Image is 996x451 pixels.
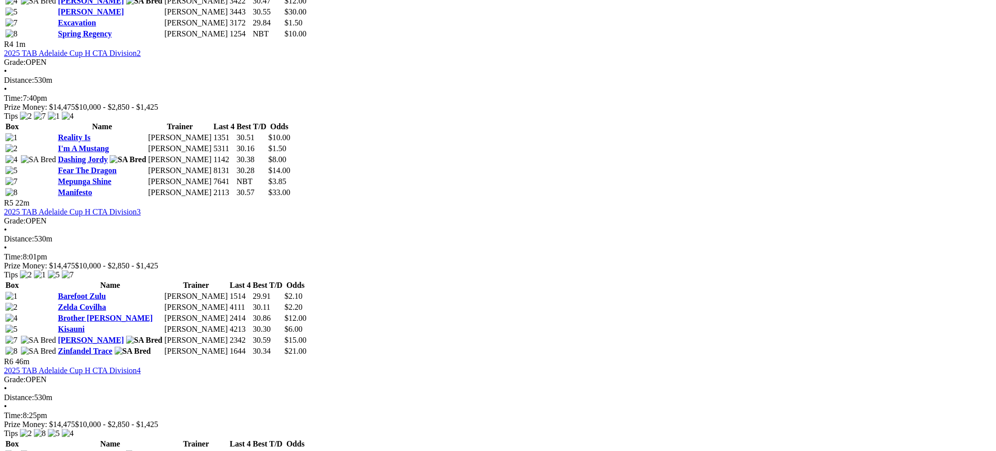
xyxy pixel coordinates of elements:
span: Box [5,281,19,289]
td: 7641 [213,177,235,187]
td: 3443 [229,7,251,17]
th: Name [57,122,147,132]
a: 2025 TAB Adelaide Cup H CTA Division3 [4,208,141,216]
span: $30.00 [285,7,307,16]
img: 1 [34,270,46,279]
img: 5 [5,7,17,16]
td: 30.34 [252,346,283,356]
span: • [4,225,7,234]
td: 2342 [229,335,251,345]
img: 8 [5,188,17,197]
a: Zelda Covilha [58,303,106,311]
img: 1 [5,292,17,301]
td: 1254 [229,29,251,39]
span: Time: [4,411,23,420]
td: 1351 [213,133,235,143]
span: Distance: [4,234,34,243]
a: Brother [PERSON_NAME] [58,314,153,322]
th: Last 4 [213,122,235,132]
span: Box [5,440,19,448]
a: Excavation [58,18,96,27]
a: [PERSON_NAME] [58,7,124,16]
span: $1.50 [285,18,303,27]
a: 2025 TAB Adelaide Cup H CTA Division4 [4,366,141,375]
span: $1.50 [269,144,287,153]
span: $33.00 [269,188,291,197]
span: • [4,402,7,411]
img: 7 [5,18,17,27]
td: [PERSON_NAME] [148,155,212,165]
th: Odds [268,122,291,132]
span: • [4,243,7,252]
td: NBT [236,177,267,187]
img: 8 [5,29,17,38]
a: Dashing Jordy [58,155,108,164]
div: Prize Money: $14,475 [4,420,992,429]
td: 1142 [213,155,235,165]
img: 5 [48,270,60,279]
td: 8131 [213,166,235,176]
a: Fear The Dragon [58,166,117,175]
span: $2.10 [285,292,303,300]
span: Time: [4,94,23,102]
th: Trainer [164,439,228,449]
div: 530m [4,393,992,402]
td: 30.55 [252,7,283,17]
td: 30.11 [252,302,283,312]
th: Odds [284,280,307,290]
span: $10,000 - $2,850 - $1,425 [75,103,159,111]
span: Tips [4,112,18,120]
td: 1644 [229,346,251,356]
img: 7 [5,336,17,345]
span: $15.00 [285,336,307,344]
th: Name [57,439,163,449]
td: [PERSON_NAME] [164,18,228,28]
div: OPEN [4,375,992,384]
td: 30.57 [236,188,267,198]
span: $3.85 [269,177,287,186]
img: SA Bred [21,336,56,345]
th: Best T/D [252,439,283,449]
img: SA Bred [126,336,163,345]
span: Grade: [4,375,26,384]
div: 8:25pm [4,411,992,420]
th: Odds [284,439,307,449]
a: Kisauni [58,325,84,333]
span: $2.20 [285,303,303,311]
img: 2 [20,429,32,438]
img: 4 [5,314,17,323]
a: Manifesto [58,188,92,197]
span: R6 [4,357,13,366]
td: 30.16 [236,144,267,154]
div: OPEN [4,217,992,225]
span: R5 [4,199,13,207]
th: Trainer [148,122,212,132]
th: Name [57,280,163,290]
img: 5 [5,325,17,334]
span: Time: [4,252,23,261]
td: 30.30 [252,324,283,334]
a: I'm A Mustang [58,144,109,153]
td: [PERSON_NAME] [164,324,228,334]
span: 46m [15,357,29,366]
span: $12.00 [285,314,307,322]
td: 2113 [213,188,235,198]
td: 30.28 [236,166,267,176]
img: 4 [62,112,74,121]
img: 2 [20,270,32,279]
td: 4111 [229,302,251,312]
span: Tips [4,270,18,279]
img: 4 [5,155,17,164]
td: 30.38 [236,155,267,165]
td: [PERSON_NAME] [164,7,228,17]
td: 29.91 [252,291,283,301]
td: NBT [252,29,283,39]
a: 2025 TAB Adelaide Cup H CTA Division2 [4,49,141,57]
td: [PERSON_NAME] [148,166,212,176]
span: $10,000 - $2,850 - $1,425 [75,261,159,270]
span: Grade: [4,58,26,66]
th: Trainer [164,280,228,290]
span: • [4,85,7,93]
th: Last 4 [229,439,251,449]
img: 7 [5,177,17,186]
